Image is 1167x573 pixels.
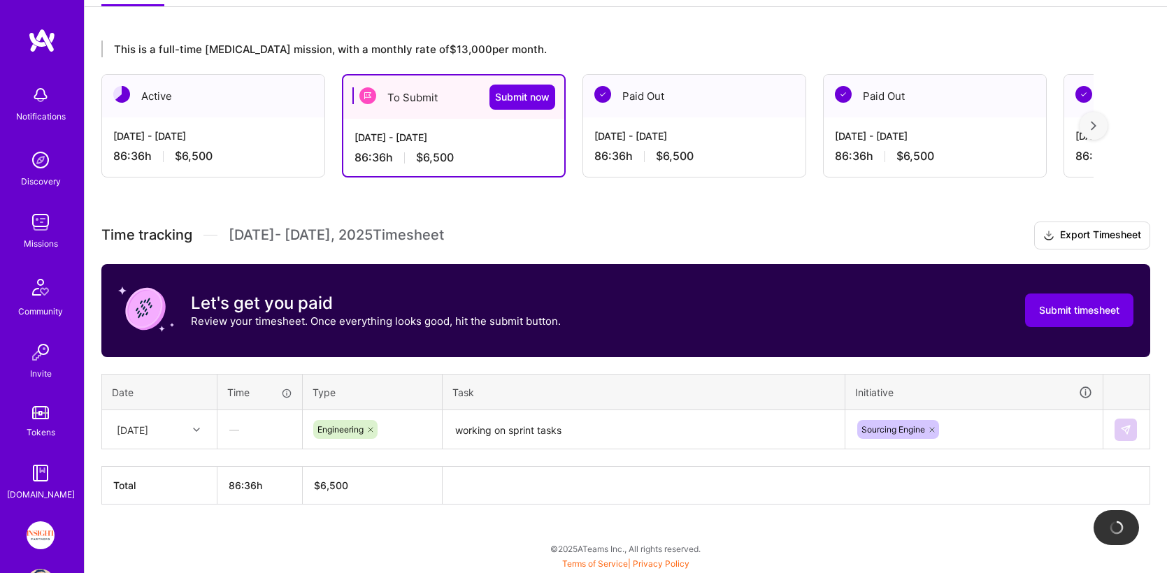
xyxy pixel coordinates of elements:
[378,422,379,437] input: overall type: UNKNOWN_TYPE server type: NO_SERVER_DATA heuristic type: UNKNOWN_TYPE label: Enter ...
[495,90,550,104] span: Submit now
[824,75,1046,117] div: Paid Out
[562,558,689,569] span: |
[835,149,1035,164] div: 86:36 h
[355,150,553,165] div: 86:36 h
[217,467,303,505] th: 86:36h
[1043,229,1054,243] i: icon Download
[444,412,843,449] textarea: overall type: UNKNOWN_TYPE server type: NO_SERVER_DATA heuristic type: UNKNOWN_TYPE label: Enter ...
[27,459,55,487] img: guide book
[855,384,1093,400] div: Initiative
[227,385,292,400] div: Time
[1107,518,1125,537] img: loading
[191,314,561,328] p: Review your timesheet. Once everything looks good, hit the submit button.
[27,338,55,366] img: Invite
[317,424,364,435] span: Engineering
[16,109,66,124] div: Notifications
[303,374,443,410] th: Type
[1115,419,1138,441] div: null
[633,558,689,569] a: Privacy Policy
[113,129,313,143] div: [DATE] - [DATE]
[30,366,52,381] div: Invite
[416,150,454,165] span: $6,500
[101,226,192,244] span: Time tracking
[28,28,56,53] img: logo
[27,81,55,109] img: bell
[896,149,934,164] span: $6,500
[27,425,55,440] div: Tokens
[23,521,58,549] a: Insight Partners: Data & AI - Sourcing
[355,130,553,145] div: [DATE] - [DATE]
[562,558,628,569] a: Terms of Service
[18,304,63,319] div: Community
[1039,303,1119,317] span: Submit timesheet
[583,75,806,117] div: Paid Out
[84,531,1167,566] div: © 2025 ATeams Inc., All rights reserved.
[229,226,444,244] span: [DATE] - [DATE] , 2025 Timesheet
[1091,121,1096,131] img: right
[656,149,694,164] span: $6,500
[1075,86,1092,103] img: Paid Out
[27,208,55,236] img: teamwork
[102,75,324,117] div: Active
[101,41,1094,57] div: This is a full-time [MEDICAL_DATA] mission, with a monthly rate of $13,000 per month.
[443,374,845,410] th: Task
[175,149,213,164] span: $6,500
[193,426,200,433] i: icon Chevron
[113,86,130,103] img: Active
[27,521,55,549] img: Insight Partners: Data & AI - Sourcing
[303,467,443,505] th: $6,500
[594,149,794,164] div: 86:36 h
[113,149,313,164] div: 86:36 h
[102,374,217,410] th: Date
[32,406,49,419] img: tokens
[27,146,55,174] img: discovery
[489,85,555,110] button: Submit now
[343,75,564,119] div: To Submit
[1025,293,1133,327] button: Submit timesheet
[1034,222,1150,249] button: Export Timesheet
[218,411,301,448] div: —
[21,174,61,189] div: Discovery
[594,129,794,143] div: [DATE] - [DATE]
[24,270,57,304] img: Community
[102,467,217,505] th: Total
[117,422,148,437] div: [DATE]
[191,293,561,314] h3: Let's get you paid
[835,129,1035,143] div: [DATE] - [DATE]
[940,422,942,437] input: overall type: UNKNOWN_TYPE server type: NO_SERVER_DATA heuristic type: UNKNOWN_TYPE label: Enter ...
[118,281,174,337] img: coin
[594,86,611,103] img: Paid Out
[359,87,376,104] img: To Submit
[835,86,852,103] img: Paid Out
[24,236,58,251] div: Missions
[1120,424,1131,435] img: Submit
[861,424,925,435] span: Sourcing Engine
[7,487,75,502] div: [DOMAIN_NAME]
